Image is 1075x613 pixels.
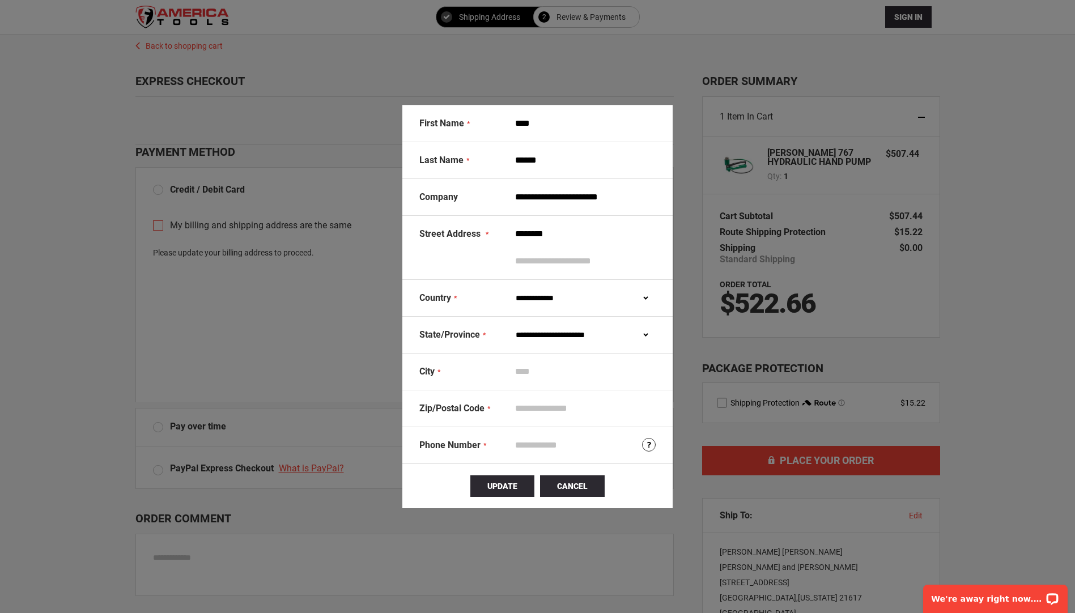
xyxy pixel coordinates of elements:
span: Cancel [557,482,588,491]
span: Company [419,191,458,202]
span: State/Province [419,329,480,340]
span: Last Name [419,155,464,165]
span: Street Address [419,228,481,239]
span: Country [419,292,451,303]
span: Phone Number [419,440,481,450]
span: First Name [419,118,464,129]
button: Cancel [540,475,605,497]
span: Zip/Postal Code [419,403,485,414]
span: City [419,366,435,377]
button: Update [470,475,534,497]
span: Update [487,482,517,491]
iframe: LiveChat chat widget [916,577,1075,613]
